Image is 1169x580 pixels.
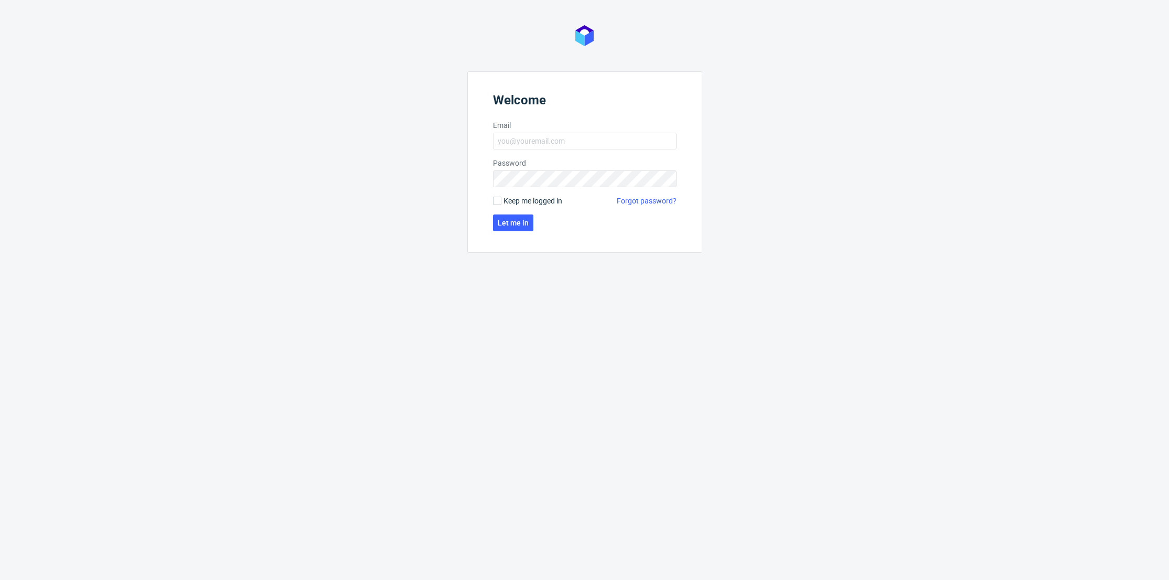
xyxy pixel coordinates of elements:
input: you@youremail.com [493,133,677,149]
button: Let me in [493,214,533,231]
header: Welcome [493,93,677,112]
a: Forgot password? [617,196,677,206]
span: Let me in [498,219,529,227]
label: Password [493,158,677,168]
label: Email [493,120,677,131]
span: Keep me logged in [503,196,562,206]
